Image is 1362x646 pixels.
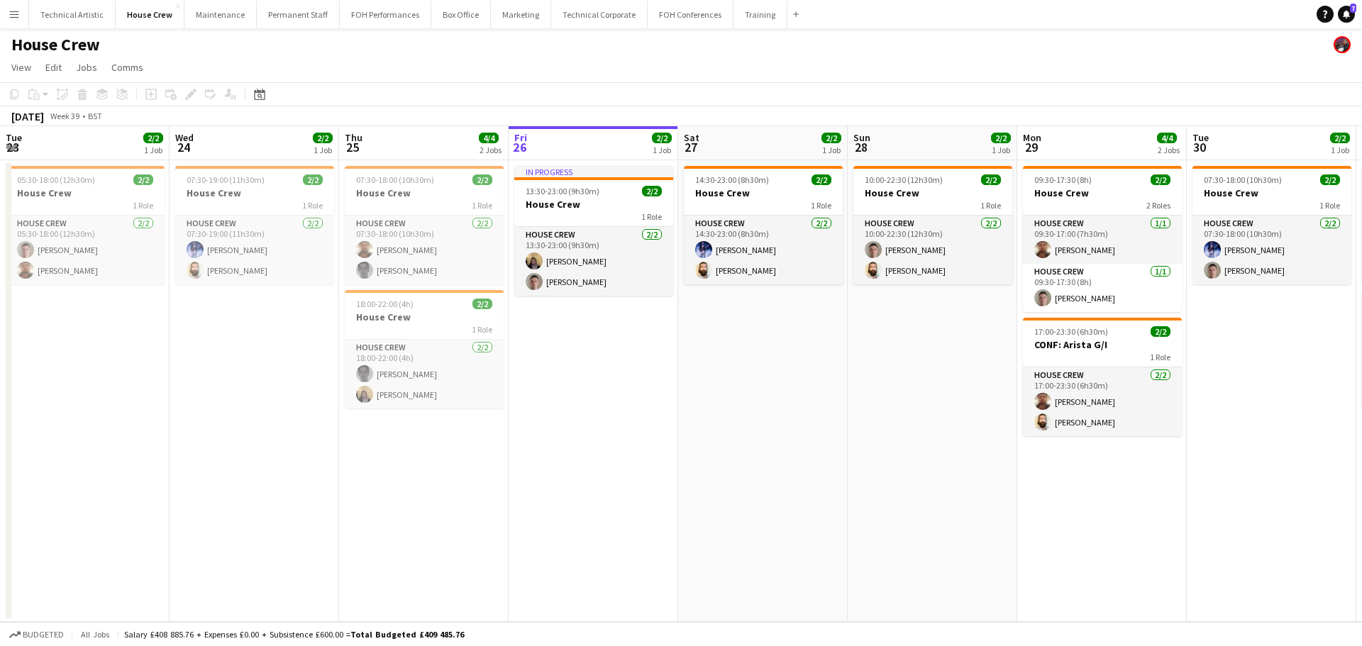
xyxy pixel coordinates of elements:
[11,109,44,123] div: [DATE]
[345,216,504,284] app-card-role: House Crew2/207:30-18:00 (10h30m)[PERSON_NAME][PERSON_NAME]
[1150,352,1170,362] span: 1 Role
[78,629,112,640] span: All jobs
[472,299,492,309] span: 2/2
[340,1,431,28] button: FOH Performances
[45,61,62,74] span: Edit
[343,139,362,155] span: 25
[6,186,165,199] h3: House Crew
[303,174,323,185] span: 2/2
[853,166,1012,284] div: 10:00-22:30 (12h30m)2/2House Crew1 RoleHouse Crew2/210:00-22:30 (12h30m)[PERSON_NAME][PERSON_NAME]
[1334,36,1351,53] app-user-avatar: Zubair PERM Dhalla
[345,186,504,199] h3: House Crew
[1319,200,1340,211] span: 1 Role
[76,61,97,74] span: Jobs
[992,145,1010,155] div: 1 Job
[1192,216,1351,284] app-card-role: House Crew2/207:30-18:00 (10h30m)[PERSON_NAME][PERSON_NAME]
[23,630,64,640] span: Budgeted
[175,131,194,144] span: Wed
[313,133,333,143] span: 2/2
[811,200,831,211] span: 1 Role
[6,131,22,144] span: Tue
[1204,174,1282,185] span: 07:30-18:00 (10h30m)
[652,133,672,143] span: 2/2
[133,200,153,211] span: 1 Role
[526,186,599,196] span: 13:30-23:00 (9h30m)
[1151,326,1170,337] span: 2/2
[1034,326,1108,337] span: 17:00-23:30 (6h30m)
[350,629,464,640] span: Total Budgeted £409 485.76
[684,186,843,199] h3: House Crew
[653,145,671,155] div: 1 Job
[314,145,332,155] div: 1 Job
[1320,174,1340,185] span: 2/2
[1021,139,1041,155] span: 29
[1158,145,1180,155] div: 2 Jobs
[175,166,334,284] app-job-card: 07:30-19:00 (11h30m)2/2House Crew1 RoleHouse Crew2/207:30-19:00 (11h30m)[PERSON_NAME][PERSON_NAME]
[853,131,870,144] span: Sun
[11,61,31,74] span: View
[980,200,1001,211] span: 1 Role
[1023,318,1182,436] app-job-card: 17:00-23:30 (6h30m)2/2CONF: Arista G/I1 RoleHouse Crew2/217:00-23:30 (6h30m)[PERSON_NAME][PERSON_...
[1023,367,1182,436] app-card-role: House Crew2/217:00-23:30 (6h30m)[PERSON_NAME][PERSON_NAME]
[514,166,673,177] div: In progress
[648,1,733,28] button: FOH Conferences
[345,131,362,144] span: Thu
[356,299,414,309] span: 18:00-22:00 (4h)
[514,131,527,144] span: Fri
[479,133,499,143] span: 4/4
[514,198,673,211] h3: House Crew
[345,311,504,323] h3: House Crew
[551,1,648,28] button: Technical Corporate
[642,186,662,196] span: 2/2
[1023,264,1182,312] app-card-role: House Crew1/109:30-17:30 (8h)[PERSON_NAME]
[111,61,143,74] span: Comms
[88,111,102,121] div: BST
[695,174,769,185] span: 14:30-23:00 (8h30m)
[133,174,153,185] span: 2/2
[1330,133,1350,143] span: 2/2
[684,216,843,284] app-card-role: House Crew2/214:30-23:00 (8h30m)[PERSON_NAME][PERSON_NAME]
[491,1,551,28] button: Marketing
[991,133,1011,143] span: 2/2
[472,200,492,211] span: 1 Role
[40,58,67,77] a: Edit
[6,216,165,284] app-card-role: House Crew2/205:30-18:00 (12h30m)[PERSON_NAME][PERSON_NAME]
[1023,216,1182,264] app-card-role: House Crew1/109:30-17:00 (7h30m)[PERSON_NAME]
[1023,338,1182,351] h3: CONF: Arista G/I
[184,1,257,28] button: Maintenance
[143,133,163,143] span: 2/2
[1192,131,1209,144] span: Tue
[1151,174,1170,185] span: 2/2
[684,166,843,284] div: 14:30-23:00 (8h30m)2/2House Crew1 RoleHouse Crew2/214:30-23:00 (8h30m)[PERSON_NAME][PERSON_NAME]
[514,166,673,296] app-job-card: In progress13:30-23:00 (9h30m)2/2House Crew1 RoleHouse Crew2/213:30-23:00 (9h30m)[PERSON_NAME][PE...
[853,216,1012,284] app-card-role: House Crew2/210:00-22:30 (12h30m)[PERSON_NAME][PERSON_NAME]
[1146,200,1170,211] span: 2 Roles
[356,174,434,185] span: 07:30-18:00 (10h30m)
[1190,139,1209,155] span: 30
[1338,6,1355,23] a: 7
[144,145,162,155] div: 1 Job
[345,166,504,284] div: 07:30-18:00 (10h30m)2/2House Crew1 RoleHouse Crew2/207:30-18:00 (10h30m)[PERSON_NAME][PERSON_NAME]
[1023,186,1182,199] h3: House Crew
[1023,166,1182,312] app-job-card: 09:30-17:30 (8h)2/2House Crew2 RolesHouse Crew1/109:30-17:00 (7h30m)[PERSON_NAME]House Crew1/109:...
[682,139,699,155] span: 27
[302,200,323,211] span: 1 Role
[733,1,787,28] button: Training
[1192,186,1351,199] h3: House Crew
[116,1,184,28] button: House Crew
[1157,133,1177,143] span: 4/4
[11,34,100,55] h1: House Crew
[175,186,334,199] h3: House Crew
[6,58,37,77] a: View
[472,324,492,335] span: 1 Role
[1192,166,1351,284] app-job-card: 07:30-18:00 (10h30m)2/2House Crew1 RoleHouse Crew2/207:30-18:00 (10h30m)[PERSON_NAME][PERSON_NAME]
[175,216,334,284] app-card-role: House Crew2/207:30-19:00 (11h30m)[PERSON_NAME][PERSON_NAME]
[17,174,95,185] span: 05:30-18:00 (12h30m)
[1350,4,1356,13] span: 7
[124,629,464,640] div: Salary £408 885.76 + Expenses £0.00 + Subsistence £600.00 =
[7,627,66,642] button: Budgeted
